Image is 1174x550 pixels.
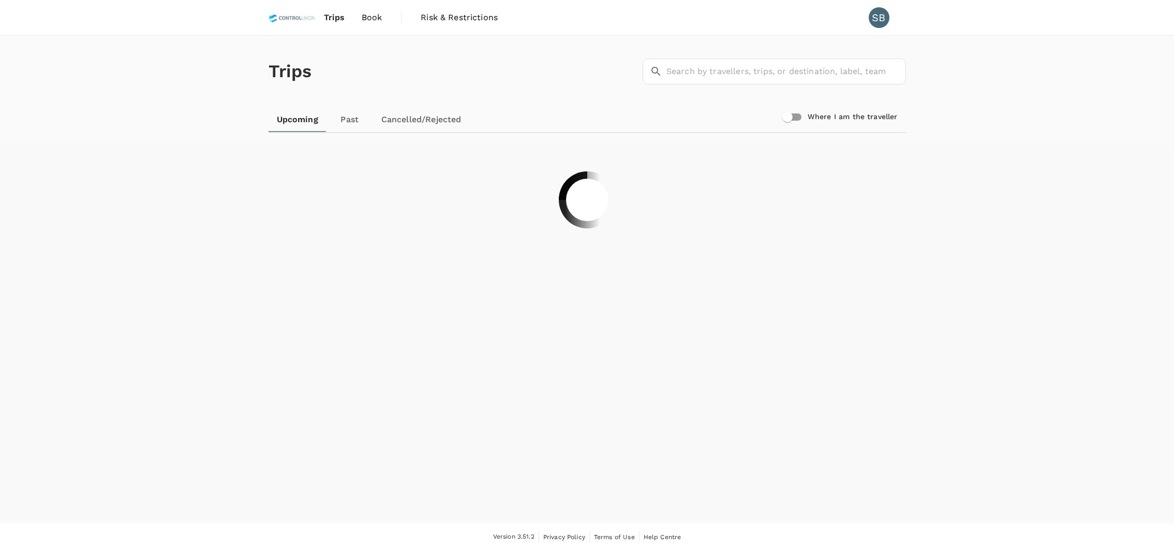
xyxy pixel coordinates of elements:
a: Terms of Use [594,531,635,543]
div: SB [869,7,889,28]
a: Past [326,107,373,132]
input: Search by travellers, trips, or destination, label, team [666,59,906,84]
a: Help Centre [644,531,681,543]
a: Upcoming [269,107,326,132]
img: Control Union Malaysia Sdn. Bhd. [269,6,316,29]
span: Help Centre [644,533,681,541]
span: Version 3.51.2 [493,532,534,542]
span: Risk & Restrictions [421,11,498,24]
span: Terms of Use [594,533,635,541]
a: Cancelled/Rejected [373,107,470,132]
h1: Trips [269,36,312,107]
span: Privacy Policy [543,533,585,541]
h6: Where I am the traveller [808,111,898,123]
span: Trips [324,11,345,24]
span: Book [362,11,382,24]
a: Privacy Policy [543,531,585,543]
